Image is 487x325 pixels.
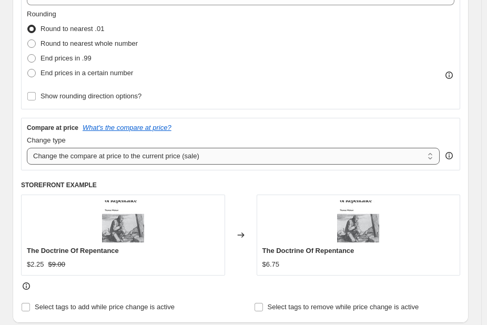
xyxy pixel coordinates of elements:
[337,200,379,242] img: 2751-01_80x.jpg
[27,10,56,18] span: Rounding
[102,200,144,242] img: 2751-01_80x.jpg
[40,25,104,33] span: Round to nearest .01
[40,69,133,77] span: End prices in a certain number
[48,259,66,270] strike: $9.00
[40,39,138,47] span: Round to nearest whole number
[27,247,119,255] span: The Doctrine Of Repentance
[444,150,454,161] div: help
[27,136,66,144] span: Change type
[27,124,78,132] h3: Compare at price
[268,303,419,311] span: Select tags to remove while price change is active
[40,54,92,62] span: End prices in .99
[40,92,141,100] span: Show rounding direction options?
[21,181,460,189] h6: STOREFRONT EXAMPLE
[27,259,44,270] div: $2.25
[262,259,280,270] div: $6.75
[83,124,171,131] button: What's the compare at price?
[262,247,354,255] span: The Doctrine Of Repentance
[35,303,175,311] span: Select tags to add while price change is active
